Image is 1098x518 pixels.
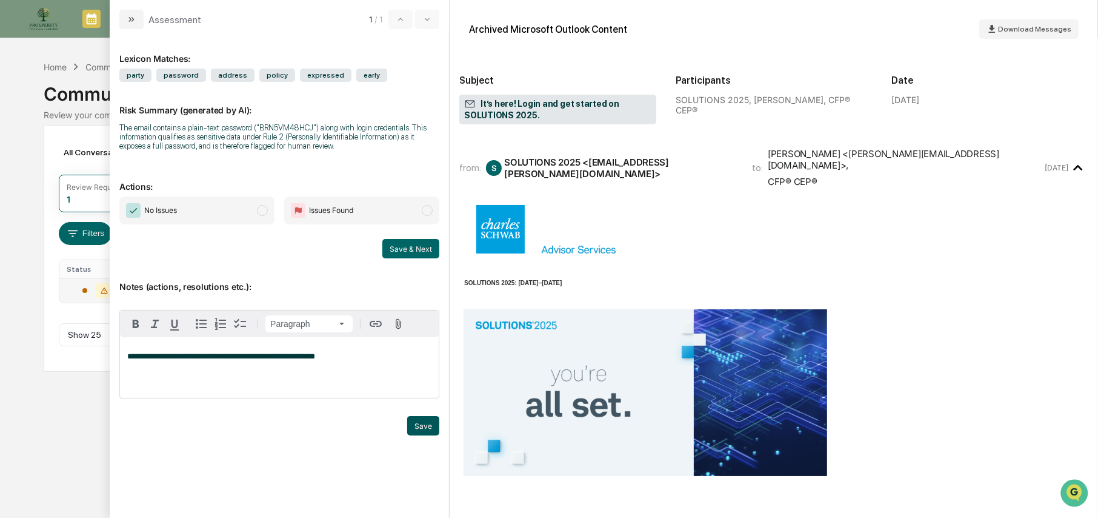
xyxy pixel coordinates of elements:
div: Start new chat [41,93,199,105]
span: / 1 [374,15,386,24]
h2: Subject [459,75,656,86]
div: Archived Microsoft Outlook Content [469,24,627,35]
p: How can we help? [12,25,221,45]
button: Save [407,416,439,436]
p: Calendar [101,10,162,20]
button: Italic [145,314,165,334]
span: address [211,69,255,82]
a: Powered byPylon [85,205,147,215]
span: No Issues [144,204,177,217]
span: to: [752,162,763,173]
div: All Conversations [59,143,150,162]
div: 🗄️ [88,154,98,164]
iframe: Open customer support [1059,478,1092,511]
span: Preclearance [24,153,78,165]
div: The email contains a plain-text password ("BRN5VM48HCJ") along with login credentials. This infor... [119,123,439,150]
time: Wednesday, August 13, 2025 at 8:12:50 AM [1045,163,1068,172]
span: Download Messages [998,25,1071,33]
div: 1 [67,194,70,204]
div: S [486,160,502,176]
span: Issues Found [309,204,353,217]
div: Communications Archive [85,62,184,72]
button: Block type [265,315,353,332]
span: expressed [300,69,351,82]
button: Save & Next [382,239,439,258]
a: 🗄️Attestations [83,148,155,170]
div: Review your communication records across channels [44,110,1054,120]
p: Manage Tasks [101,20,162,29]
span: password [156,69,206,82]
p: Notes (actions, resolutions etc.): [119,267,439,292]
div: Review Required [67,183,125,192]
div: Assessment [148,14,201,25]
span: Data Lookup [24,176,76,188]
div: [PERSON_NAME] <[PERSON_NAME][EMAIL_ADDRESS][DOMAIN_NAME]> , [768,148,1042,171]
span: 1 [369,15,372,24]
span: It’s here! Login and get started on SOLUTIONS 2025. [464,98,651,121]
span: policy [259,69,295,82]
div: We're available if you need us! [41,105,153,115]
strong: SOLUTIONS 2025: [DATE]–[DATE] [464,280,562,286]
span: party [119,69,151,82]
button: Underline [165,314,184,334]
th: Status [59,260,135,278]
div: Lexicon Matches: [119,39,439,64]
button: Bold [126,314,145,334]
a: 🖐️Preclearance [7,148,83,170]
button: Download Messages [979,19,1079,39]
img: 1746055101610-c473b297-6a78-478c-a979-82029cc54cd1 [12,93,34,115]
div: SOLUTIONS 2025, [PERSON_NAME], CFP® CEP® [676,95,873,115]
div: CFP® CEP® [768,176,817,187]
div: [DATE] [891,95,919,105]
div: 🔎 [12,177,22,187]
div: Home [44,62,67,72]
span: Attestations [100,153,150,165]
button: Attach files [388,316,409,332]
img: Checkmark [126,203,141,218]
div: SOLUTIONS 2025 <[EMAIL_ADDRESS][PERSON_NAME][DOMAIN_NAME]> [504,156,737,180]
a: 🔎Data Lookup [7,171,81,193]
img: Charles Schwab Advisor Services [476,205,616,254]
div: 🖐️ [12,154,22,164]
input: Clear [32,55,200,68]
div: Communications Archive [44,73,1054,105]
span: Pylon [121,206,147,215]
button: Start new chat [206,96,221,111]
span: from: [459,162,481,173]
p: Actions: [119,167,439,192]
img: Flag [291,203,305,218]
button: Filters [59,222,111,245]
h2: Participants [676,75,873,86]
span: early [356,69,387,82]
p: Risk Summary (generated by AI): [119,90,439,115]
img: logo [29,4,58,33]
h2: Date [891,75,1088,86]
